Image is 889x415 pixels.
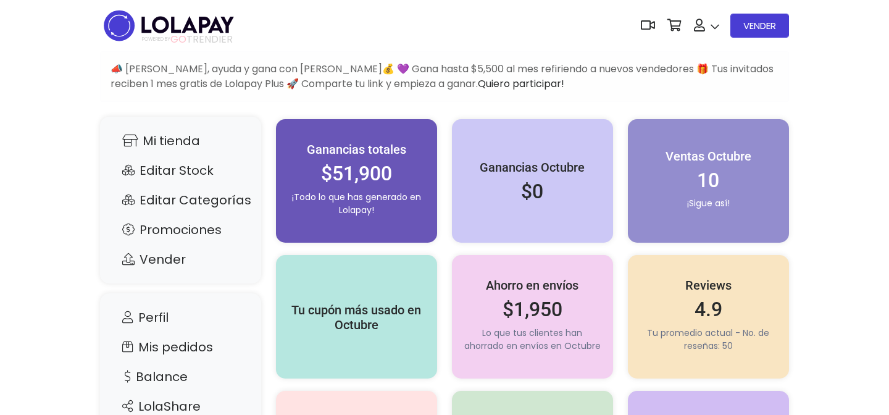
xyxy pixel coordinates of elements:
a: Perfil [112,306,249,329]
a: VENDER [730,14,789,38]
h2: $1,950 [464,298,601,321]
h2: $51,900 [288,162,425,185]
h5: Tu cupón más usado en Octubre [288,303,425,332]
a: Mi tienda [112,129,249,153]
p: ¡Sigue así! [640,197,777,210]
a: Mis pedidos [112,335,249,359]
a: Balance [112,365,249,388]
p: Lo que tus clientes han ahorrado en envíos en Octubre [464,327,601,353]
span: POWERED BY [142,36,170,43]
a: Promociones [112,218,249,241]
h2: $0 [464,180,601,203]
span: GO [170,32,186,46]
h5: Ganancias Octubre [464,160,601,175]
span: TRENDIER [142,34,233,45]
h2: 10 [640,169,777,192]
h5: Ventas Octubre [640,149,777,164]
a: Editar Categorías [112,188,249,212]
h5: Reviews [640,278,777,293]
span: 📣 [PERSON_NAME], ayuda y gana con [PERSON_NAME]💰 💜 Gana hasta $5,500 al mes refiriendo a nuevos v... [111,62,774,91]
h5: Ahorro en envíos [464,278,601,293]
h2: 4.9 [640,298,777,321]
h5: Ganancias totales [288,142,425,157]
p: ¡Todo lo que has generado en Lolapay! [288,191,425,217]
p: Tu promedio actual - No. de reseñas: 50 [640,327,777,353]
a: Quiero participar! [478,77,564,91]
img: logo [100,6,238,45]
a: Editar Stock [112,159,249,182]
a: Vender [112,248,249,271]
